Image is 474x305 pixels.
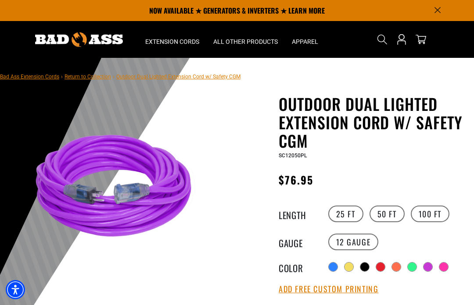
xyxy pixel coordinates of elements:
[395,21,409,58] a: Open this option
[279,208,323,220] legend: Length
[279,284,378,294] button: Add Free Custom Printing
[370,206,405,222] label: 50 FT
[35,32,123,47] img: Bad Ass Extension Cords
[65,74,111,80] a: Return to Collection
[279,95,467,150] h1: Outdoor Dual Lighted Extension Cord w/ Safety CGM
[292,38,318,46] span: Apparel
[26,96,211,281] img: Purple
[328,206,363,222] label: 25 FT
[206,21,285,58] summary: All Other Products
[411,206,450,222] label: 100 FT
[116,74,241,80] span: Outdoor Dual Lighted Extension Cord w/ Safety CGM
[279,236,323,248] legend: Gauge
[213,38,278,46] span: All Other Products
[61,74,63,80] span: ›
[145,38,199,46] span: Extension Cords
[375,32,389,46] summary: Search
[279,152,307,159] span: SC12050PL
[279,261,323,273] legend: Color
[113,74,115,80] span: ›
[6,280,25,299] div: Accessibility Menu
[279,172,313,188] span: $76.95
[285,21,325,58] summary: Apparel
[328,234,379,250] label: 12 Gauge
[138,21,206,58] summary: Extension Cords
[414,34,428,45] a: cart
